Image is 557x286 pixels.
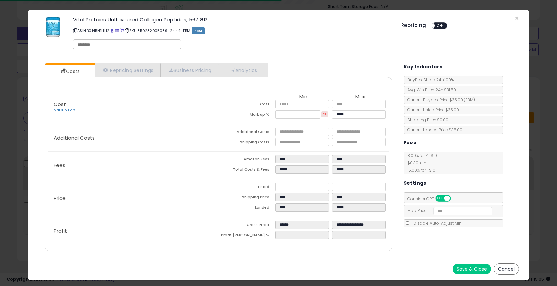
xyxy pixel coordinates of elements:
span: × [515,13,519,23]
td: Amazon Fees [218,155,275,165]
td: Shipping Price [218,193,275,203]
a: BuyBox page [110,28,114,33]
a: Markup Tiers [54,108,76,113]
span: 15.00 % for > $10 [404,167,435,173]
th: Min [275,94,332,100]
span: ON [436,196,444,201]
h3: Vital Proteins Unflavoured Collagen Peptides, 567 GR [73,17,391,22]
span: Current Buybox Price: [404,97,475,103]
span: Consider CPT: [404,196,460,202]
a: Analytics [218,63,267,77]
p: Cost [48,102,218,113]
span: FBM [192,27,205,34]
a: Repricing Settings [95,63,160,77]
td: Total Costs & Fees [218,165,275,176]
a: Costs [45,65,94,78]
td: Landed [218,203,275,214]
p: ASIN: B0145N1HH2 | SKU: 850232005089_24.44_FBM [73,25,391,36]
span: 8.00 % for <= $10 [404,153,437,173]
h5: Key Indicators [404,63,443,71]
td: Gross Profit [218,221,275,231]
p: Price [48,196,218,201]
a: All offer listings [115,28,119,33]
span: Current Listed Price: $35.00 [404,107,459,113]
img: 41ufJ7D05WL._SL60_.jpg [46,17,60,37]
td: Listed [218,183,275,193]
span: Current Landed Price: $35.00 [404,127,462,133]
p: Additional Costs [48,135,218,141]
h5: Settings [404,179,426,187]
span: Shipping Price: $0.00 [404,117,448,123]
span: $0.30 min [404,160,426,166]
p: Fees [48,163,218,168]
button: Save & Close [453,264,491,274]
span: BuyBox Share 24h: 100% [404,77,454,83]
span: OFF [450,196,460,201]
td: Additional Costs [218,128,275,138]
h5: Fees [404,139,416,147]
span: OFF [435,23,445,29]
button: Cancel [494,263,519,275]
span: ( FBM ) [464,97,475,103]
span: $35.00 [449,97,475,103]
td: Mark up % [218,110,275,121]
p: Profit [48,228,218,234]
a: Your listing only [120,28,124,33]
h5: Repricing: [401,23,428,28]
span: Avg. Win Price 24h: $31.50 [404,87,456,93]
span: Disable Auto-Adjust Min [410,220,462,226]
td: Cost [218,100,275,110]
span: Map Price: [404,208,493,213]
td: Profit [PERSON_NAME] % [218,231,275,241]
a: Business Pricing [160,63,218,77]
td: Shipping Costs [218,138,275,148]
th: Max [332,94,389,100]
